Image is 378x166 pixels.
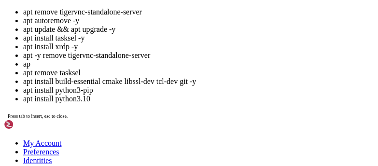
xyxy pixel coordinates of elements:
[4,21,252,30] x-row: 0 126 2032 2001 20 0 163488 7168 do_pol Sl tty
[4,120,59,129] img: Shellngn
[23,42,374,51] li: apt install xrdp -y
[4,91,252,99] x-row: root@23-160-56-4:~# ap
[23,148,59,156] a: Preferences
[23,95,374,103] li: apt install python3.10
[8,113,68,119] span: Press tab to insert, esc to close.
[23,156,52,165] a: Identities
[4,4,252,13] x-row: 0 126 2018 1 20 0 237268 7592 do_pol Sl+ tty
[4,30,252,39] x-row: 1 0:00 /usr/libexec/ibus-engine-simple
[4,47,252,56] x-row: /0 0:00 /bin/bash -l
[4,65,252,73] x-row: /1 0:00 -bash
[93,91,97,99] div: (22, 10)
[23,69,374,77] li: apt remove tasksel
[23,60,374,69] li: ap
[23,77,374,86] li: apt install build-essential cmake libssl-dev tcl-dev git -y
[23,86,374,95] li: apt install python3-pip
[23,25,374,34] li: apt update && apt upgrade -y
[23,8,374,16] li: apt remove tigervnc-standalone-server
[23,51,374,60] li: apt -y remove tigervnc-standalone-server
[23,139,62,147] a: My Account
[4,13,252,21] x-row: 1 0:00 /usr/libexec/ibus-portal
[4,73,252,82] x-row: 4 0 17777 17351 20 0 12672 1564 - R+ pts
[4,82,252,91] x-row: /1 0:00 ps all
[23,16,374,25] li: apt autoremove -y
[4,56,252,65] x-row: 4 0 17351 17294 20 0 11604 5408 do_wai Ss pts
[4,39,252,47] x-row: 0 1001 16589 16524 20 0 11628 5572 do_sel Ss+ pts
[23,34,374,42] li: apt install tasksel -y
